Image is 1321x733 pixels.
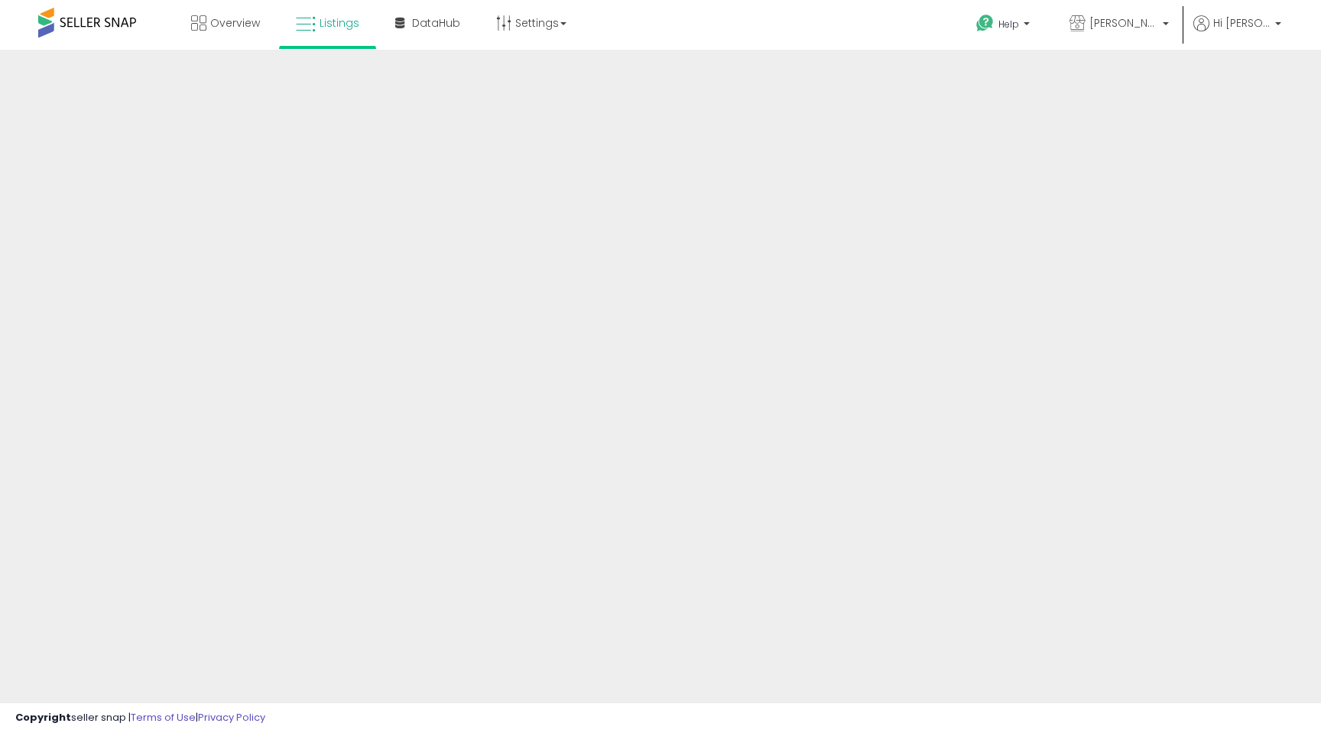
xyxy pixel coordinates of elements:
[975,14,995,33] i: Get Help
[1193,15,1281,50] a: Hi [PERSON_NAME]
[1213,15,1271,31] span: Hi [PERSON_NAME]
[320,15,359,31] span: Listings
[1089,15,1158,31] span: [PERSON_NAME]
[412,15,460,31] span: DataHub
[998,18,1019,31] span: Help
[964,2,1045,50] a: Help
[210,15,260,31] span: Overview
